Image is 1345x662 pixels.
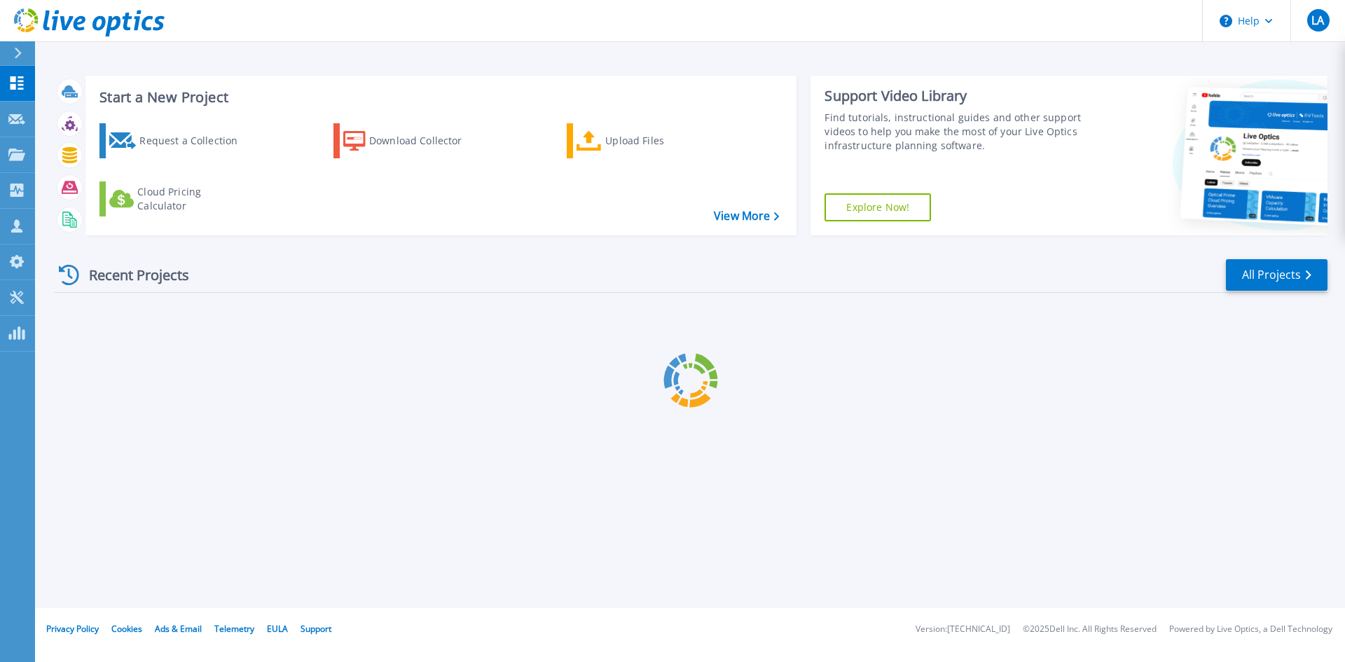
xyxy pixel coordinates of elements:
a: Explore Now! [825,193,931,221]
div: Cloud Pricing Calculator [137,185,249,213]
a: View More [714,209,779,223]
div: Upload Files [605,127,717,155]
div: Request a Collection [139,127,251,155]
li: Version: [TECHNICAL_ID] [916,625,1010,634]
span: LA [1311,15,1324,26]
div: Download Collector [369,127,481,155]
a: Upload Files [567,123,723,158]
a: Privacy Policy [46,623,99,635]
a: Telemetry [214,623,254,635]
a: Support [301,623,331,635]
li: © 2025 Dell Inc. All Rights Reserved [1023,625,1157,634]
a: Ads & Email [155,623,202,635]
a: All Projects [1226,259,1327,291]
li: Powered by Live Optics, a Dell Technology [1169,625,1332,634]
a: Request a Collection [99,123,256,158]
a: Cloud Pricing Calculator [99,181,256,216]
h3: Start a New Project [99,90,779,105]
a: Download Collector [333,123,490,158]
a: EULA [267,623,288,635]
a: Cookies [111,623,142,635]
div: Support Video Library [825,87,1088,105]
div: Recent Projects [54,258,208,292]
div: Find tutorials, instructional guides and other support videos to help you make the most of your L... [825,111,1088,153]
